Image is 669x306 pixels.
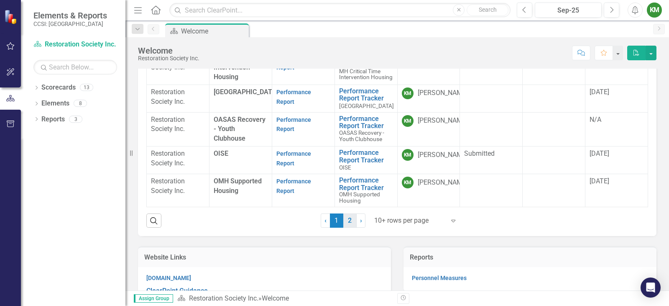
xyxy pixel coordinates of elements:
[523,147,585,174] td: Double-Click to Edit
[138,46,199,55] div: Welcome
[33,21,107,27] small: CCSI: [GEOGRAPHIC_DATA]
[69,116,82,123] div: 3
[334,85,397,112] td: Double-Click to Edit Right Click for Context Menu
[360,216,362,224] span: ›
[590,177,609,185] span: [DATE]
[177,294,391,303] div: »
[460,174,523,207] td: Double-Click to Edit
[146,287,208,295] a: ClearPoint Guidance
[418,116,468,126] div: [PERSON_NAME]
[460,147,523,174] td: Double-Click to Edit
[151,115,205,134] p: Restoration Society Inc.
[144,254,385,261] h3: Website Links
[535,3,602,18] button: Sep-25
[339,103,394,109] span: [GEOGRAPHIC_DATA]
[169,3,511,18] input: Search ClearPoint...
[151,87,205,107] p: Restoration Society Inc.
[523,85,585,112] td: Double-Click to Edit
[641,278,661,298] div: Open Intercom Messenger
[418,88,468,98] div: [PERSON_NAME]
[418,178,468,188] div: [PERSON_NAME]
[214,149,228,157] span: OISE
[647,3,662,18] button: KM
[151,177,205,196] p: Restoration Society Inc.
[590,115,643,125] div: N/A
[276,150,311,167] a: Performance Report
[80,84,93,91] div: 13
[460,112,523,147] td: Double-Click to Edit
[418,150,468,160] div: [PERSON_NAME]
[33,40,117,49] a: Restoration Society Inc.
[590,149,609,157] span: [DATE]
[402,149,414,161] div: KM
[479,6,497,13] span: Search
[339,191,380,204] span: OMH Supported Housing
[339,68,393,81] span: MH Critical Time Intervention Housing
[538,5,599,15] div: Sep-25
[467,4,508,16] button: Search
[339,149,393,164] a: Performance Report Tracker
[590,88,609,96] span: [DATE]
[276,89,311,105] a: Performance Report
[74,100,87,107] div: 8
[412,275,467,281] a: Personnel Measures
[402,177,414,188] div: KM
[276,116,311,133] a: Performance Report
[334,147,397,174] td: Double-Click to Edit Right Click for Context Menu
[189,294,258,302] a: Restoration Society Inc.
[214,177,262,195] span: OMH Supported Housing
[339,177,393,191] a: Performance Report Tracker
[33,10,107,21] span: Elements & Reports
[330,213,343,228] span: 1
[339,87,394,102] a: Performance Report Tracker
[4,9,19,24] img: ClearPoint Strategy
[134,294,173,303] span: Assign Group
[214,88,278,96] span: [GEOGRAPHIC_DATA]
[523,112,585,147] td: Double-Click to Edit
[276,178,311,194] a: Performance Report
[41,115,65,124] a: Reports
[402,115,414,127] div: KM
[181,26,247,36] div: Welcome
[214,116,266,143] span: OASAS Recovery - Youth Clubhouse
[464,149,495,157] span: Submitted
[339,164,351,171] span: OISE
[339,129,384,142] span: OASAS Recovery - Youth Clubhouse
[334,174,397,207] td: Double-Click to Edit Right Click for Context Menu
[523,174,585,207] td: Double-Click to Edit
[324,216,327,224] span: ‹
[334,112,397,147] td: Double-Click to Edit Right Click for Context Menu
[33,60,117,75] input: Search Below...
[41,83,76,93] a: Scorecards
[138,55,199,62] div: Restoration Society Inc.
[339,115,393,130] a: Performance Report Tracker
[151,149,205,168] p: Restoration Society Inc.
[460,85,523,112] td: Double-Click to Edit
[402,87,414,99] div: KM
[343,213,357,228] a: 2
[146,275,191,281] a: [DOMAIN_NAME]
[410,254,650,261] h3: Reports
[262,294,289,302] div: Welcome
[41,99,69,108] a: Elements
